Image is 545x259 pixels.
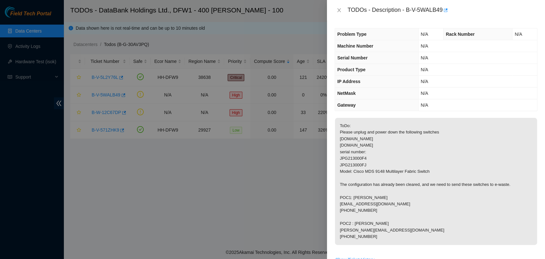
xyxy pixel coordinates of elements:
span: N/A [421,43,428,49]
span: Gateway [337,103,356,108]
span: Machine Number [337,43,373,49]
span: Problem Type [337,32,367,37]
span: Product Type [337,67,365,72]
span: Rack Number [446,32,474,37]
span: N/A [421,55,428,60]
div: TODOs - Description - B-V-5WALB49 [347,5,537,15]
span: N/A [421,103,428,108]
span: N/A [421,79,428,84]
span: Serial Number [337,55,367,60]
span: close [337,8,342,13]
span: N/A [421,32,428,37]
span: NetMask [337,91,356,96]
span: N/A [421,67,428,72]
button: Close [335,7,344,13]
span: N/A [421,91,428,96]
span: IP Address [337,79,360,84]
p: ToDo: Please unplug and power down the following switches [DOMAIN_NAME] [DOMAIN_NAME] serial numb... [335,118,537,245]
span: N/A [515,32,522,37]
